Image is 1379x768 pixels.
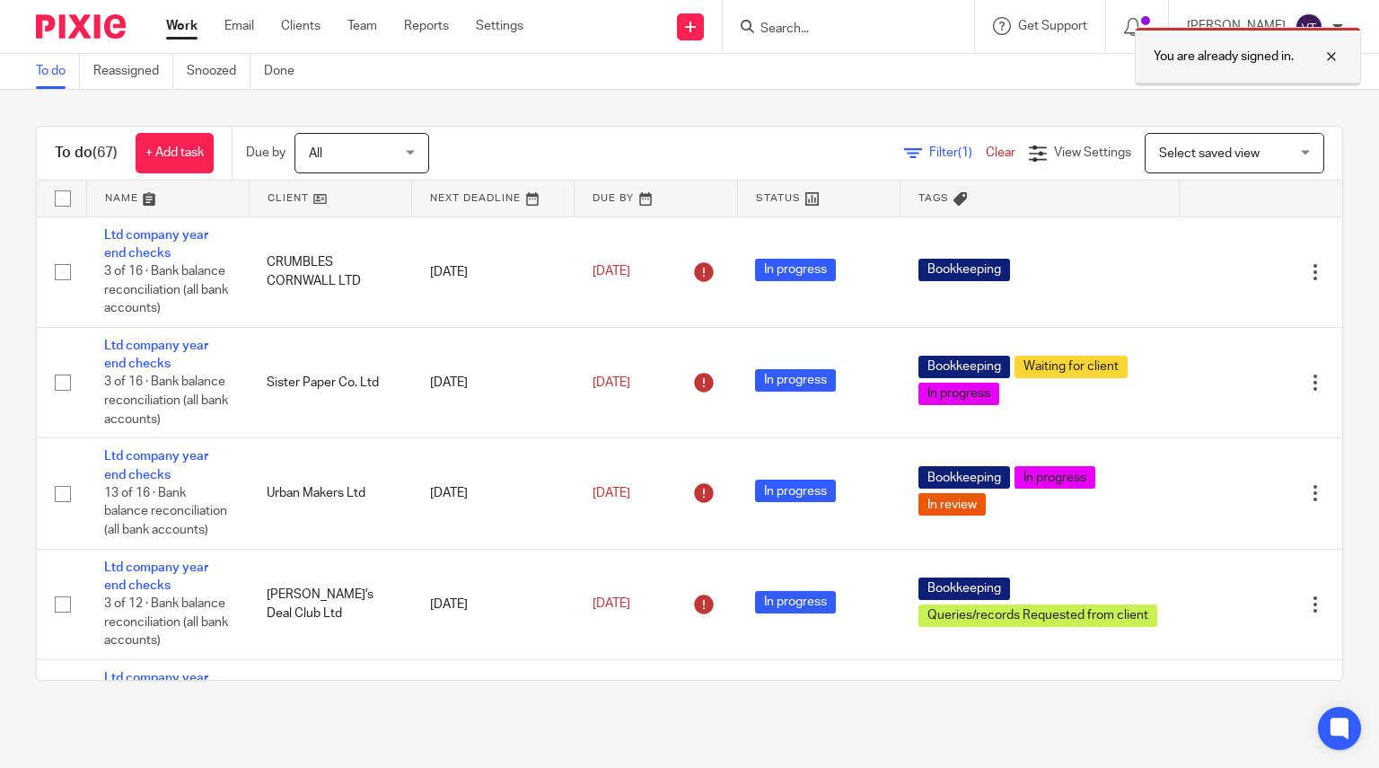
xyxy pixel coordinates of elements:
a: Work [166,17,198,35]
a: To do [36,54,80,89]
span: 13 of 16 · Bank balance reconciliation (all bank accounts) [104,487,227,536]
span: In progress [755,259,836,281]
span: [DATE] [593,376,630,389]
span: In review [918,493,986,516]
a: Email [224,17,254,35]
span: Waiting for client [1014,356,1128,378]
span: View Settings [1054,146,1131,159]
h1: To do [55,144,118,163]
td: Urban Makers Ltd [249,438,411,549]
a: Clients [281,17,321,35]
span: 3 of 16 · Bank balance reconciliation (all bank accounts) [104,376,228,426]
span: In progress [755,480,836,502]
span: In progress [755,591,836,614]
a: Settings [476,17,523,35]
a: Team [347,17,377,35]
span: [DATE] [593,598,630,611]
span: Bookkeeping [918,466,1010,489]
td: [PERSON_NAME]'s Deal Club Ltd [249,549,411,659]
span: Filter [929,146,986,159]
a: Ltd company year end checks [104,229,208,260]
td: [DATE] [412,549,575,659]
td: [DATE] [412,438,575,549]
span: All [309,147,322,160]
img: Pixie [36,14,126,39]
td: Sister Paper Co. Ltd [249,327,411,437]
a: Ltd company year end checks [104,340,208,370]
span: In progress [755,369,836,392]
span: Select saved view [1159,147,1260,160]
span: In progress [918,383,999,405]
span: Tags [918,193,949,203]
span: Bookkeeping [918,356,1010,378]
img: svg%3E [1295,13,1323,41]
a: Ltd company year end checks [104,561,208,592]
td: [DATE] [412,327,575,437]
span: 3 of 16 · Bank balance reconciliation (all bank accounts) [104,265,228,314]
span: Bookkeeping [918,578,1010,600]
td: [DATE] [412,216,575,327]
span: Bookkeeping [918,259,1010,281]
td: CRUMBLES CORNWALL LTD [249,216,411,327]
a: Snoozed [187,54,250,89]
a: Reassigned [93,54,173,89]
a: Ltd company year end checks [104,672,208,702]
span: 3 of 12 · Bank balance reconciliation (all bank accounts) [104,597,228,647]
span: Queries/records Requested from client [918,605,1157,627]
a: Ltd company year end checks [104,450,208,481]
a: + Add task [136,133,214,173]
p: Due by [246,144,285,162]
p: You are already signed in. [1154,48,1294,66]
span: (67) [92,146,118,160]
span: In progress [1014,466,1095,489]
a: Done [264,54,308,89]
span: (1) [958,146,972,159]
span: [DATE] [593,265,630,278]
a: Clear [986,146,1015,159]
span: [DATE] [593,487,630,499]
a: Reports [404,17,449,35]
